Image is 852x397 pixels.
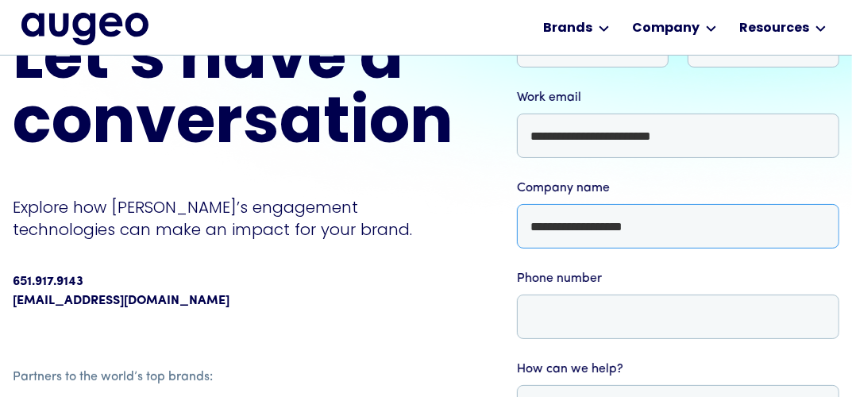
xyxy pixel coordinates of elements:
[517,88,839,107] label: Work email
[21,13,148,44] a: home
[632,19,700,38] div: Company
[21,13,148,44] img: Augeo's full logo in midnight blue.
[13,272,83,291] div: 651.917.9143
[543,19,592,38] div: Brands
[13,29,453,158] h2: Let’s have a conversation
[13,196,453,241] p: Explore how [PERSON_NAME]’s engagement technologies can make an impact for your brand.
[13,368,453,387] div: Partners to the world’s top brands:
[517,179,839,198] label: Company name
[517,360,839,379] label: How can we help?
[517,269,839,288] label: Phone number
[739,19,809,38] div: Resources
[13,291,229,310] a: [EMAIL_ADDRESS][DOMAIN_NAME]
